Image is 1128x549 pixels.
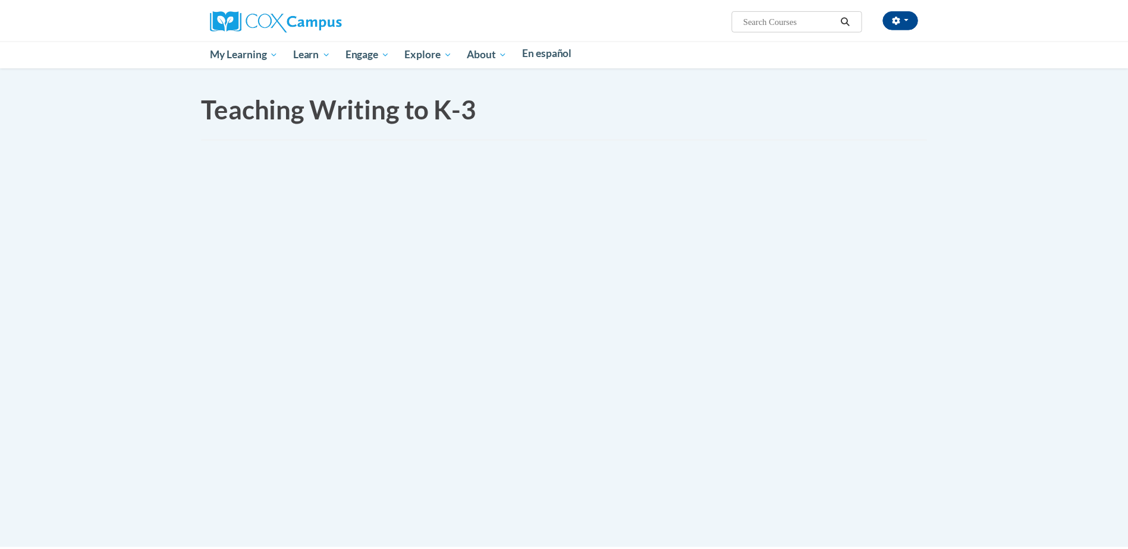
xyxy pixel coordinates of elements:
a: Explore [400,39,463,67]
a: En español [519,39,584,64]
span: En español [526,45,576,58]
a: Engage [340,39,400,67]
img: Cox Campus [212,9,344,30]
a: About [463,39,519,67]
a: Cox Campus [212,14,344,24]
span: About [470,46,511,60]
div: Main menu [194,39,943,67]
a: Learn [288,39,341,67]
span: Teaching Writing to K-3 [203,93,480,124]
button: Account Settings [890,9,925,28]
i:  [847,15,857,24]
input: Search Courses [748,12,843,27]
span: Engage [348,46,392,60]
span: Explore [408,46,455,60]
span: Learn [296,46,333,60]
span: My Learning [212,46,280,60]
button: Search [843,12,861,27]
a: My Learning [204,39,288,67]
